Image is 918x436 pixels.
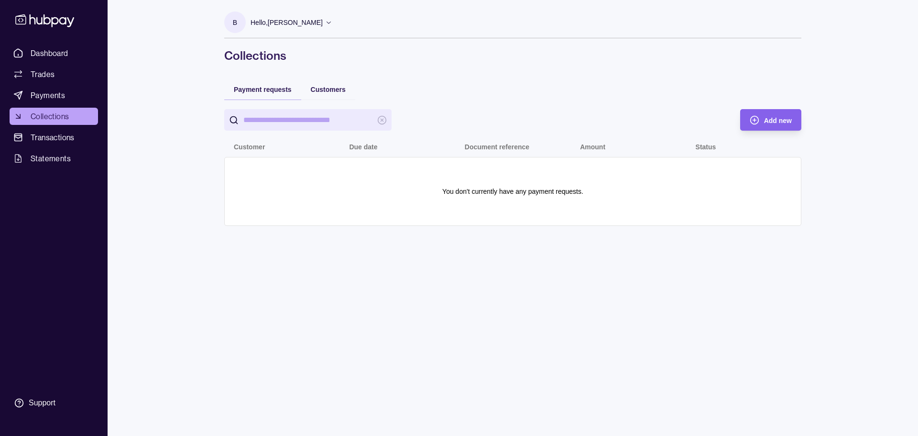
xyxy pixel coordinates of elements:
a: Payments [10,87,98,104]
a: Collections [10,108,98,125]
p: Document reference [465,143,529,151]
p: Amount [580,143,605,151]
span: Trades [31,68,55,80]
p: Hello, [PERSON_NAME] [251,17,323,28]
div: Support [29,398,55,408]
p: Due date [349,143,377,151]
button: Add new [740,109,801,131]
span: Customers [311,86,346,93]
span: Statements [31,153,71,164]
p: B [233,17,237,28]
a: Transactions [10,129,98,146]
span: Add new [764,117,792,124]
p: Status [696,143,716,151]
p: You don't currently have any payment requests. [442,186,583,197]
input: search [243,109,372,131]
span: Dashboard [31,47,68,59]
h1: Collections [224,48,801,63]
a: Trades [10,66,98,83]
a: Dashboard [10,45,98,62]
p: Customer [234,143,265,151]
a: Support [10,393,98,413]
span: Collections [31,111,69,122]
span: Payments [31,89,65,101]
span: Transactions [31,132,75,143]
span: Payment requests [234,86,292,93]
a: Statements [10,150,98,167]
